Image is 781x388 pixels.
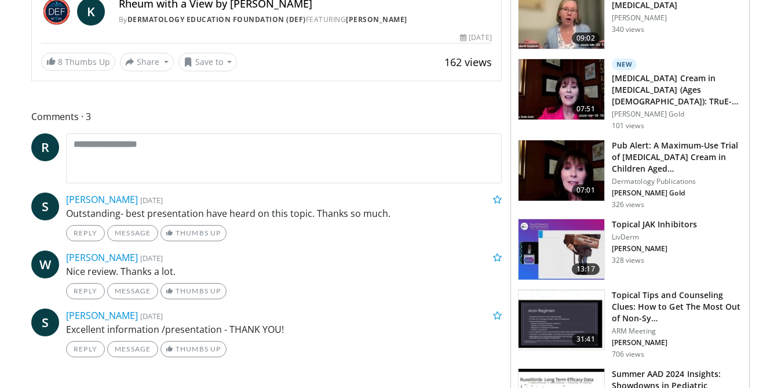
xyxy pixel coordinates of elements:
a: [PERSON_NAME] [66,309,138,322]
p: [PERSON_NAME] [612,338,742,347]
button: Share [120,53,174,71]
a: 07:01 Pub Alert: A Maximum-Use Trial of [MEDICAL_DATA] Cream in Children Aged… Dermatology Public... [518,140,742,209]
a: 13:17 Topical JAK Inhibitors LivDerm [PERSON_NAME] 328 views [518,219,742,280]
span: 13:17 [572,263,600,275]
p: Dermatology Publications [612,177,742,186]
a: R [31,133,59,161]
h3: Pub Alert: A Maximum-Use Trial of [MEDICAL_DATA] Cream in Children Aged… [612,140,742,175]
a: S [31,309,59,336]
a: Message [107,225,158,241]
a: Thumbs Up [160,225,226,241]
small: [DATE] [140,253,163,263]
span: 31:41 [572,333,600,345]
span: 162 views [444,55,492,69]
span: 8 [58,56,63,67]
p: 706 views [612,350,644,359]
a: Message [107,283,158,299]
h3: Topical Tips and Counseling Clues: How to Get The Most Out of Non-Sy… [612,289,742,324]
a: Reply [66,341,105,357]
a: [PERSON_NAME] [66,193,138,206]
a: Reply [66,225,105,241]
img: 1c16d693-d614-4af5-8a28-e4518f6f5791.150x105_q85_crop-smart_upscale.jpg [519,59,604,119]
a: Dermatology Education Foundation (DEF) [127,14,306,24]
p: 340 views [612,25,644,34]
p: [PERSON_NAME] Gold [612,110,742,119]
a: S [31,193,59,220]
p: New [612,59,637,70]
p: 328 views [612,256,644,265]
a: 8 Thumbs Up [41,53,115,71]
h3: Topical JAK Inhibitors [612,219,697,230]
p: [PERSON_NAME] [612,244,697,253]
span: 09:02 [572,32,600,44]
h3: [MEDICAL_DATA] Cream in [MEDICAL_DATA] (Ages [DEMOGRAPHIC_DATA]): TRuE-AD3 Results [612,72,742,107]
div: [DATE] [460,32,491,43]
p: LivDerm [612,233,697,242]
img: d68fe5dc-4ecc-4cd5-bf46-e9677f0a0b6e.150x105_q85_crop-smart_upscale.jpg [519,219,604,280]
p: ARM Meeting [612,327,742,336]
a: [PERSON_NAME] [346,14,407,24]
img: e32a16a8-af25-496d-a4dc-7481d4d640ca.150x105_q85_crop-smart_upscale.jpg [519,140,604,201]
div: By FEATURING [119,14,492,25]
a: 07:51 New [MEDICAL_DATA] Cream in [MEDICAL_DATA] (Ages [DEMOGRAPHIC_DATA]): TRuE-AD3 Results [PER... [518,59,742,130]
a: W [31,251,59,278]
p: Nice review. Thanks a lot. [66,264,502,278]
a: 31:41 Topical Tips and Counseling Clues: How to Get The Most Out of Non-Sy… ARM Meeting [PERSON_N... [518,289,742,359]
small: [DATE] [140,195,163,205]
button: Save to [178,53,238,71]
small: [DATE] [140,311,163,321]
p: 326 views [612,200,644,209]
span: Comments 3 [31,109,502,124]
p: Excellent information /presentation - THANK YOU! [66,322,502,336]
p: [PERSON_NAME] [612,13,742,23]
p: 101 views [612,121,644,130]
img: 5c465e13-9fca-462a-921a-b3501d28ad7c.150x105_q85_crop-smart_upscale.jpg [519,290,604,350]
p: [PERSON_NAME] Gold [612,188,742,198]
p: Outstanding- best presentation have heard on this topic. Thanks so much. [66,206,502,220]
a: [PERSON_NAME] [66,251,138,264]
a: Thumbs Up [160,283,226,299]
span: 07:01 [572,184,600,196]
span: 07:51 [572,103,600,115]
a: Thumbs Up [160,341,226,357]
a: Reply [66,283,105,299]
a: Message [107,341,158,357]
